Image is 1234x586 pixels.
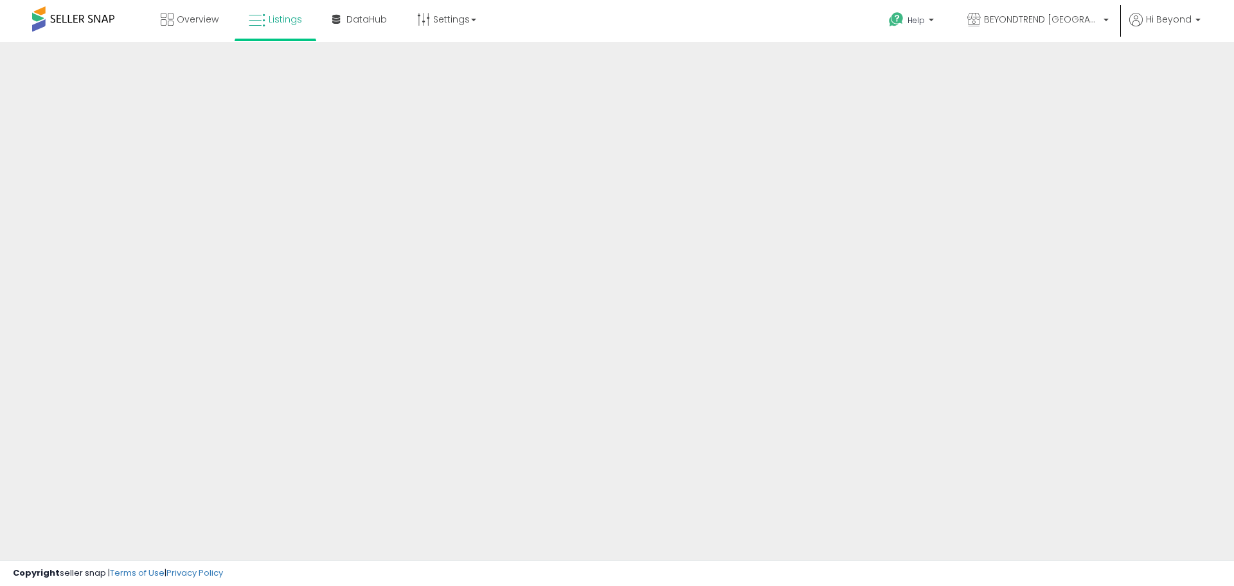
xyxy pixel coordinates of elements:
[166,567,223,579] a: Privacy Policy
[984,13,1100,26] span: BEYONDTREND [GEOGRAPHIC_DATA]
[1146,13,1192,26] span: Hi Beyond
[13,567,60,579] strong: Copyright
[1129,13,1201,42] a: Hi Beyond
[110,567,165,579] a: Terms of Use
[879,2,947,42] a: Help
[269,13,302,26] span: Listings
[13,567,223,580] div: seller snap | |
[177,13,219,26] span: Overview
[346,13,387,26] span: DataHub
[888,12,904,28] i: Get Help
[908,15,925,26] span: Help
